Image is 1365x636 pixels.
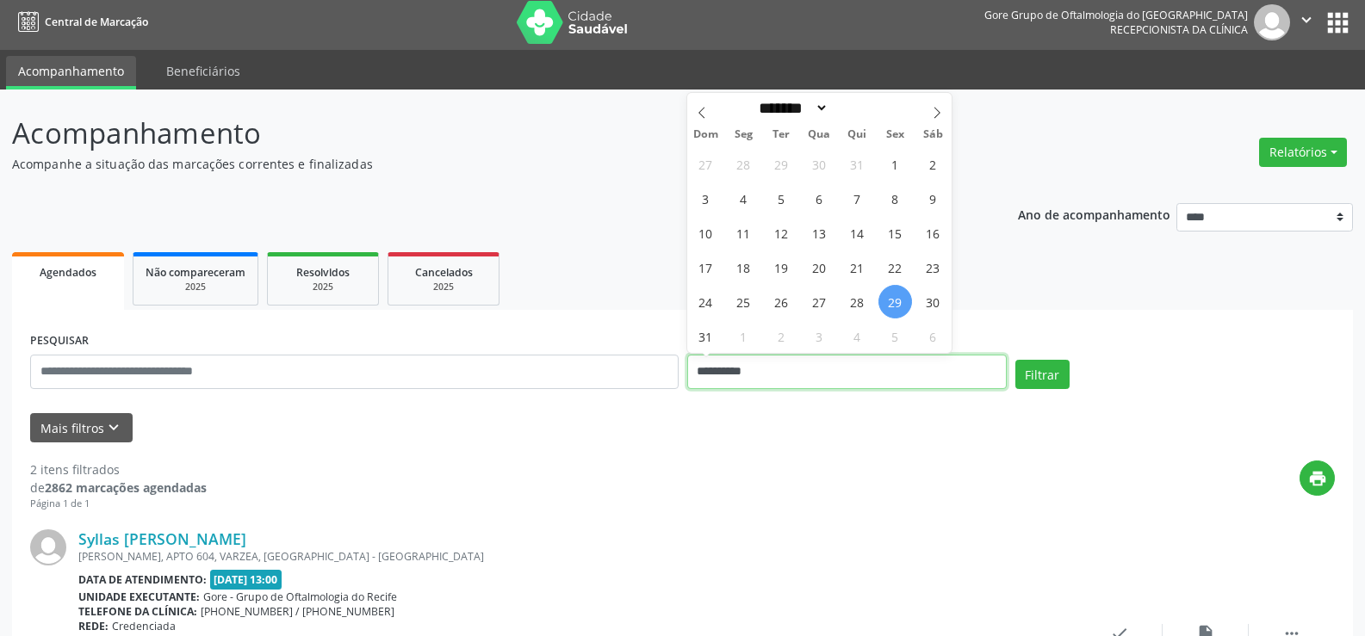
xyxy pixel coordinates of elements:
[878,216,912,250] span: Agosto 15, 2025
[754,99,829,117] select: Month
[210,570,282,590] span: [DATE] 13:00
[30,413,133,443] button: Mais filtroskeyboard_arrow_down
[916,250,950,284] span: Agosto 23, 2025
[841,182,874,215] span: Agosto 7, 2025
[1018,203,1170,225] p: Ano de acompanhamento
[30,497,207,511] div: Página 1 de 1
[765,182,798,215] span: Agosto 5, 2025
[1297,10,1316,29] i: 
[30,460,207,479] div: 2 itens filtrados
[6,56,136,90] a: Acompanhamento
[727,285,760,318] span: Agosto 25, 2025
[914,129,952,140] span: Sáb
[841,216,874,250] span: Agosto 14, 2025
[838,129,876,140] span: Qui
[30,479,207,497] div: de
[727,216,760,250] span: Agosto 11, 2025
[78,572,207,587] b: Data de atendimento:
[803,147,836,181] span: Julho 30, 2025
[828,99,885,117] input: Year
[916,216,950,250] span: Agosto 16, 2025
[280,281,366,293] div: 2025
[878,250,912,284] span: Agosto 22, 2025
[1259,138,1347,167] button: Relatórios
[727,319,760,353] span: Setembro 1, 2025
[727,182,760,215] span: Agosto 4, 2025
[78,529,246,548] a: Syllas [PERSON_NAME]
[203,590,397,604] span: Gore - Grupo de Oftalmologia do Recife
[689,182,723,215] span: Agosto 3, 2025
[724,129,762,140] span: Seg
[916,285,950,318] span: Agosto 30, 2025
[689,285,723,318] span: Agosto 24, 2025
[984,8,1248,22] div: Gore Grupo de Oftalmologia do [GEOGRAPHIC_DATA]
[765,147,798,181] span: Julho 29, 2025
[400,281,487,293] div: 2025
[689,216,723,250] span: Agosto 10, 2025
[689,319,723,353] span: Agosto 31, 2025
[878,319,912,353] span: Setembro 5, 2025
[1323,8,1353,38] button: apps
[1308,469,1327,488] i: print
[415,265,473,280] span: Cancelados
[1015,360,1070,389] button: Filtrar
[689,250,723,284] span: Agosto 17, 2025
[762,129,800,140] span: Ter
[40,265,96,280] span: Agendados
[841,319,874,353] span: Setembro 4, 2025
[689,147,723,181] span: Julho 27, 2025
[727,147,760,181] span: Julho 28, 2025
[841,147,874,181] span: Julho 31, 2025
[803,250,836,284] span: Agosto 20, 2025
[12,155,951,173] p: Acompanhe a situação das marcações correntes e finalizadas
[78,604,197,619] b: Telefone da clínica:
[1254,4,1290,40] img: img
[112,619,176,633] span: Credenciada
[45,15,148,29] span: Central de Marcação
[146,265,245,280] span: Não compareceram
[803,319,836,353] span: Setembro 3, 2025
[803,182,836,215] span: Agosto 6, 2025
[916,319,950,353] span: Setembro 6, 2025
[45,479,207,496] strong: 2862 marcações agendadas
[146,281,245,293] div: 2025
[1110,22,1248,37] span: Recepcionista da clínica
[765,319,798,353] span: Setembro 2, 2025
[78,590,200,604] b: Unidade executante:
[803,285,836,318] span: Agosto 27, 2025
[800,129,838,140] span: Qua
[765,216,798,250] span: Agosto 12, 2025
[803,216,836,250] span: Agosto 13, 2025
[12,112,951,155] p: Acompanhamento
[916,182,950,215] span: Agosto 9, 2025
[12,8,148,36] a: Central de Marcação
[1300,460,1335,496] button: print
[841,250,874,284] span: Agosto 21, 2025
[201,604,394,619] span: [PHONE_NUMBER] / [PHONE_NUMBER]
[841,285,874,318] span: Agosto 28, 2025
[916,147,950,181] span: Agosto 2, 2025
[30,529,66,565] img: img
[687,129,725,140] span: Dom
[876,129,914,140] span: Sex
[878,182,912,215] span: Agosto 8, 2025
[765,250,798,284] span: Agosto 19, 2025
[1290,4,1323,40] button: 
[727,250,760,284] span: Agosto 18, 2025
[30,328,89,355] label: PESQUISAR
[154,56,252,86] a: Beneficiários
[78,619,109,633] b: Rede:
[878,285,912,318] span: Agosto 29, 2025
[296,265,350,280] span: Resolvidos
[765,285,798,318] span: Agosto 26, 2025
[78,549,1076,564] div: [PERSON_NAME], APTO 604, VARZEA, [GEOGRAPHIC_DATA] - [GEOGRAPHIC_DATA]
[104,418,123,437] i: keyboard_arrow_down
[878,147,912,181] span: Agosto 1, 2025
